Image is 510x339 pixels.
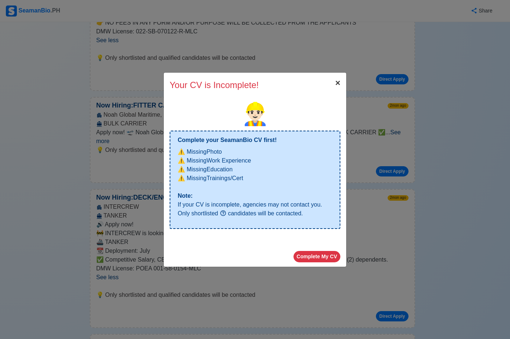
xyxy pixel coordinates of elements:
span: close [178,149,185,155]
div: Missing Photo [178,147,251,156]
div: Complete your SeamanBio CV first! [170,131,340,229]
span: warn [241,102,269,126]
div: Missing Work Experience [178,156,251,165]
span: close [178,166,185,172]
span: close [178,175,185,181]
div: Missing Trainings/Cert [178,174,251,183]
button: Complete My CV [293,251,340,262]
span: × [335,78,340,88]
span: Your CV is Incomplete! [170,80,259,90]
p: Note: [178,192,332,200]
span: close [178,157,185,164]
div: Missing Education [178,165,251,174]
p: If your CV is incomplete, agencies may not contact you. Only shortlisted candidates will be conta... [178,200,332,218]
